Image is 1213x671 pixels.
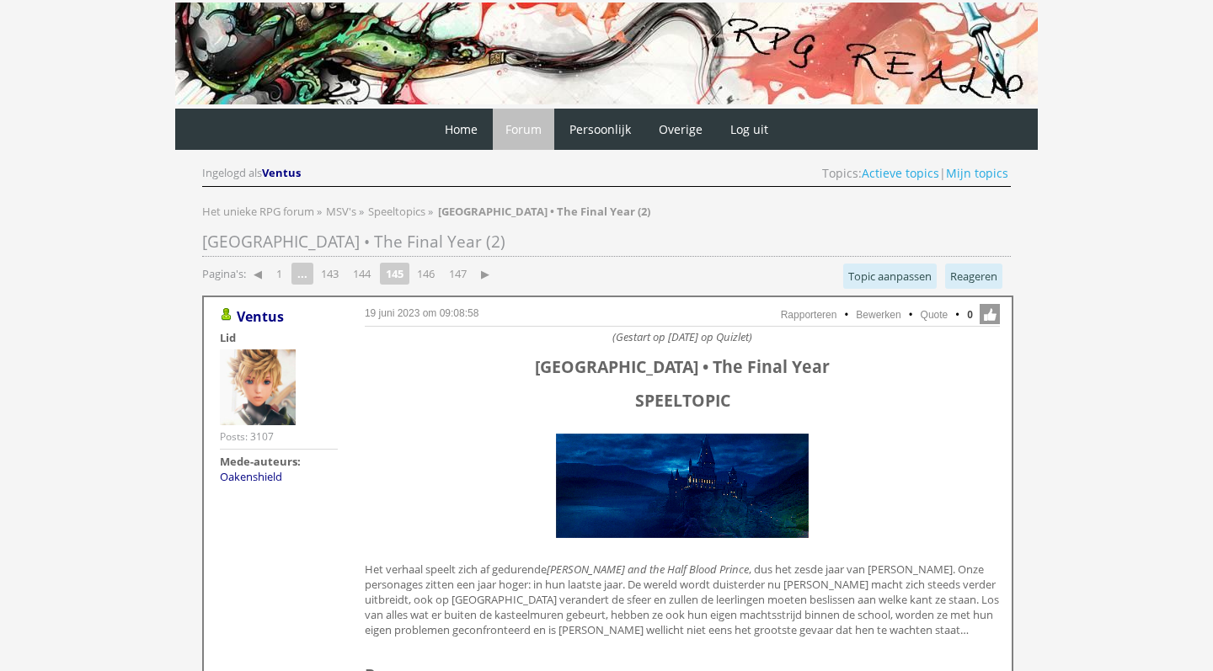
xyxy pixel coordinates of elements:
span: Topics: | [822,165,1008,181]
a: 144 [346,262,377,285]
strong: [GEOGRAPHIC_DATA] • The Final Year (2) [438,204,650,219]
a: Topic aanpassen [843,264,937,289]
i: (Gestart op [DATE] op Quizlet) [612,329,752,344]
strong: 145 [380,263,409,285]
a: Oakenshield [220,469,282,484]
span: [GEOGRAPHIC_DATA] • The Final Year SPEELTOPIC [535,355,830,412]
a: MSV's [326,204,359,219]
img: giphy.gif [552,429,813,542]
i: [PERSON_NAME] and the Half Blood Prince [547,562,749,577]
a: Rapporteren [781,309,837,321]
a: Log uit [718,109,781,150]
span: MSV's [326,204,356,219]
a: Speeltopics [368,204,428,219]
span: » [317,204,322,219]
span: ... [291,263,313,285]
a: Ventus [262,165,303,180]
a: Quote [921,309,948,321]
a: Overige [646,109,715,150]
span: 0 [967,307,973,322]
span: » [359,204,364,219]
div: Posts: 3107 [220,429,274,444]
span: Speeltopics [368,204,425,219]
span: Pagina's: [202,266,246,282]
div: Lid [220,330,338,345]
a: 19 juni 2023 om 09:08:58 [365,307,478,319]
img: Ventus [220,349,296,425]
a: Forum [493,109,554,150]
a: Persoonlijk [557,109,644,150]
a: Reageren [945,264,1002,289]
img: RPG Realm - Banner [175,3,1038,104]
a: Mijn topics [946,165,1008,181]
span: Ventus [262,165,301,180]
span: » [428,204,433,219]
a: Bewerken [856,309,900,321]
a: Ventus [237,307,284,326]
a: Home [432,109,490,150]
a: Actieve topics [862,165,939,181]
a: 1 [270,262,289,285]
span: [GEOGRAPHIC_DATA] • The Final Year (2) [202,231,505,253]
a: 143 [314,262,345,285]
strong: Mede-auteurs: [220,454,301,469]
a: 146 [410,262,441,285]
div: Ingelogd als [202,165,303,181]
a: Het unieke RPG forum [202,204,317,219]
a: ◀ [247,262,269,285]
a: ▶ [474,262,496,285]
span: Het unieke RPG forum [202,204,314,219]
img: Gebruiker is online [220,308,233,322]
a: 147 [442,262,473,285]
